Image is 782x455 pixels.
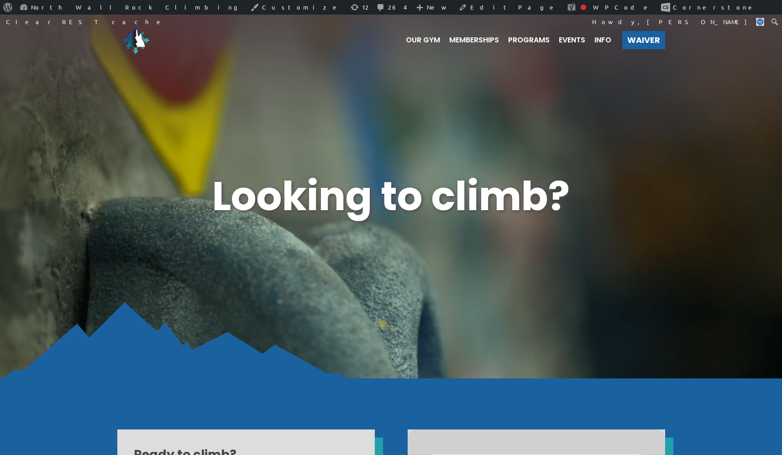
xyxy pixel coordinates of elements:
span: Waiver [627,36,660,44]
a: Our Gym [397,36,440,44]
span: [PERSON_NAME] [647,18,753,26]
img: North Wall Logo [117,22,154,58]
a: Events [550,36,585,44]
span: Info [594,36,611,44]
span: Programs [508,36,550,44]
span: Memberships [449,36,499,44]
a: Memberships [440,36,499,44]
span: Our Gym [406,36,440,44]
div: Focus keyphrase not set [581,5,586,10]
a: Waiver [622,31,665,49]
a: Howdy,[PERSON_NAME] [589,15,768,29]
a: Info [585,36,611,44]
h1: Looking to climb? [117,169,665,224]
a: Programs [499,36,550,44]
span: Events [559,36,585,44]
